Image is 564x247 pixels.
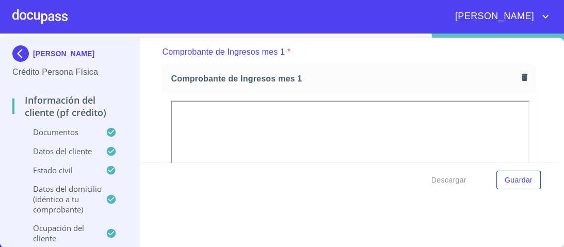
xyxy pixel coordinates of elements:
[12,146,106,156] p: Datos del cliente
[12,127,106,137] p: Documentos
[427,171,471,190] button: Descargar
[33,50,94,58] p: [PERSON_NAME]
[447,8,552,25] button: account of current user
[12,45,33,62] img: Docupass spot blue
[447,8,539,25] span: [PERSON_NAME]
[431,174,466,187] span: Descargar
[12,94,127,119] p: Información del cliente (PF crédito)
[12,66,127,78] p: Crédito Persona Física
[171,73,518,84] span: Comprobante de Ingresos mes 1
[12,223,106,243] p: Ocupación del Cliente
[162,46,284,58] p: Comprobante de Ingresos mes 1
[505,174,533,187] span: Guardar
[12,45,127,66] div: [PERSON_NAME]
[496,171,541,190] button: Guardar
[12,165,106,175] p: Estado Civil
[12,184,106,215] p: Datos del domicilio (idéntico a tu comprobante)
